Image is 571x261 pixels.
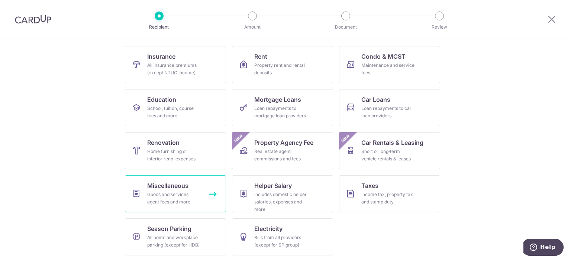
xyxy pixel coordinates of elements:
[125,46,226,83] a: InsuranceAll insurance premiums (except NTUC Income)
[147,62,201,76] div: All insurance premiums (except NTUC Income)
[125,218,226,255] a: Season ParkingAll home and workplace parking (except for HDB)
[232,132,333,169] a: Property Agency FeeReal estate agent commissions and feesNew
[147,105,201,120] div: School, tuition, course fees and more
[15,15,51,24] img: CardUp
[361,191,415,206] div: Income tax, property tax and stamp duty
[339,175,440,212] a: TaxesIncome tax, property tax and stamp duty
[125,175,226,212] a: MiscellaneousGoods and services, agent fees and more
[232,175,333,212] a: Helper SalaryIncludes domestic helper salaries, expenses and more
[254,181,292,190] span: Helper Salary
[339,89,440,126] a: Car LoansLoan repayments to car loan providers
[147,138,180,147] span: Renovation
[339,132,440,169] a: Car Rentals & LeasingShort or long‑term vehicle rentals & leasesNew
[254,138,313,147] span: Property Agency Fee
[254,105,308,120] div: Loan repayments to mortgage loan providers
[254,234,308,249] div: Bills from all providers (except for SP group)
[254,224,283,233] span: Electricity
[254,62,308,76] div: Property rent and rental deposits
[361,95,390,104] span: Car Loans
[232,89,333,126] a: Mortgage LoansLoan repayments to mortgage loan providers
[17,5,32,12] span: Help
[361,62,415,76] div: Maintenance and service fees
[232,218,333,255] a: ElectricityBills from all providers (except for SP group)
[523,239,564,257] iframe: Opens a widget where you can find more information
[125,132,226,169] a: RenovationHome furnishing or interior reno-expenses
[147,181,188,190] span: Miscellaneous
[254,148,308,163] div: Real estate agent commissions and fees
[132,23,187,31] p: Recipient
[339,132,352,144] span: New
[361,105,415,120] div: Loan repayments to car loan providers
[254,191,308,213] div: Includes domestic helper salaries, expenses and more
[147,95,176,104] span: Education
[361,148,415,163] div: Short or long‑term vehicle rentals & leases
[147,234,201,249] div: All home and workplace parking (except for HDB)
[232,46,333,83] a: RentProperty rent and rental deposits
[361,52,406,61] span: Condo & MCST
[339,46,440,83] a: Condo & MCSTMaintenance and service fees
[125,89,226,126] a: EducationSchool, tuition, course fees and more
[147,148,201,163] div: Home furnishing or interior reno-expenses
[147,52,175,61] span: Insurance
[318,23,373,31] p: Document
[225,23,280,31] p: Amount
[361,181,378,190] span: Taxes
[412,23,467,31] p: Review
[147,224,191,233] span: Season Parking
[361,138,423,147] span: Car Rentals & Leasing
[232,132,245,144] span: New
[254,95,301,104] span: Mortgage Loans
[147,191,201,206] div: Goods and services, agent fees and more
[254,52,267,61] span: Rent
